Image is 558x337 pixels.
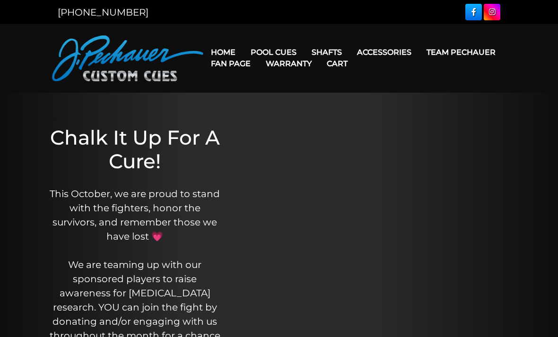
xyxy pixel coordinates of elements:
[349,40,419,64] a: Accessories
[319,52,355,76] a: Cart
[58,7,148,18] a: [PHONE_NUMBER]
[203,40,243,64] a: Home
[304,40,349,64] a: Shafts
[258,52,319,76] a: Warranty
[203,52,258,76] a: Fan Page
[243,40,304,64] a: Pool Cues
[52,35,203,81] img: Pechauer Custom Cues
[47,126,223,173] h1: Chalk It Up For A Cure!
[419,40,503,64] a: Team Pechauer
